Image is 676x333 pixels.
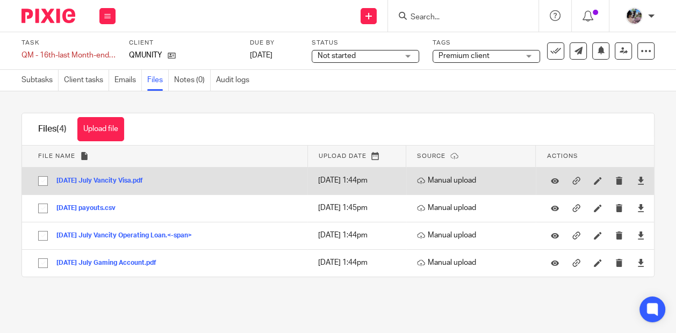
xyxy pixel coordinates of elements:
button: [DATE] payouts.csv [56,205,124,212]
p: [DATE] 1:44pm [318,175,400,186]
p: [DATE] 1:44pm [318,230,400,241]
button: [DATE] July Vancity Operating Loan.<-span> [56,232,200,240]
span: [DATE] [250,52,272,59]
a: Emails [114,70,142,91]
input: Select [33,253,53,273]
button: Upload file [77,117,124,141]
label: Task [21,39,116,47]
a: Audit logs [216,70,255,91]
span: (4) [56,125,67,133]
a: Files [147,70,169,91]
p: Manual upload [417,175,530,186]
img: Pixie [21,9,75,23]
p: Manual upload [417,257,530,268]
label: Due by [250,39,298,47]
p: [DATE] 1:44pm [318,257,400,268]
a: Download [637,202,645,213]
h1: Files [38,124,67,135]
span: Upload date [319,153,366,159]
label: Client [129,39,236,47]
label: Tags [433,39,540,47]
a: Notes (0) [174,70,211,91]
span: Premium client [438,52,490,60]
div: QM - 16th-last Month-end Bookkeeping - July [21,50,116,61]
p: Manual upload [417,230,530,241]
span: Actions [546,153,578,159]
a: Download [637,230,645,241]
label: Status [312,39,419,47]
input: Select [33,226,53,246]
img: Screen%20Shot%202020-06-25%20at%209.49.30%20AM.png [625,8,643,25]
span: Source [417,153,445,159]
a: Download [637,257,645,268]
input: Select [33,198,53,219]
input: Search [409,13,506,23]
p: QMUNITY [129,50,162,61]
a: Client tasks [64,70,109,91]
a: Subtasks [21,70,59,91]
input: Select [33,171,53,191]
p: Manual upload [417,202,530,213]
button: [DATE] July Vancity Visa.pdf [56,177,151,185]
span: File name [38,153,75,159]
button: [DATE] July Gaming Account.pdf [56,259,164,267]
p: [DATE] 1:45pm [318,202,400,213]
span: Not started [318,52,356,60]
a: Download [637,175,645,186]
